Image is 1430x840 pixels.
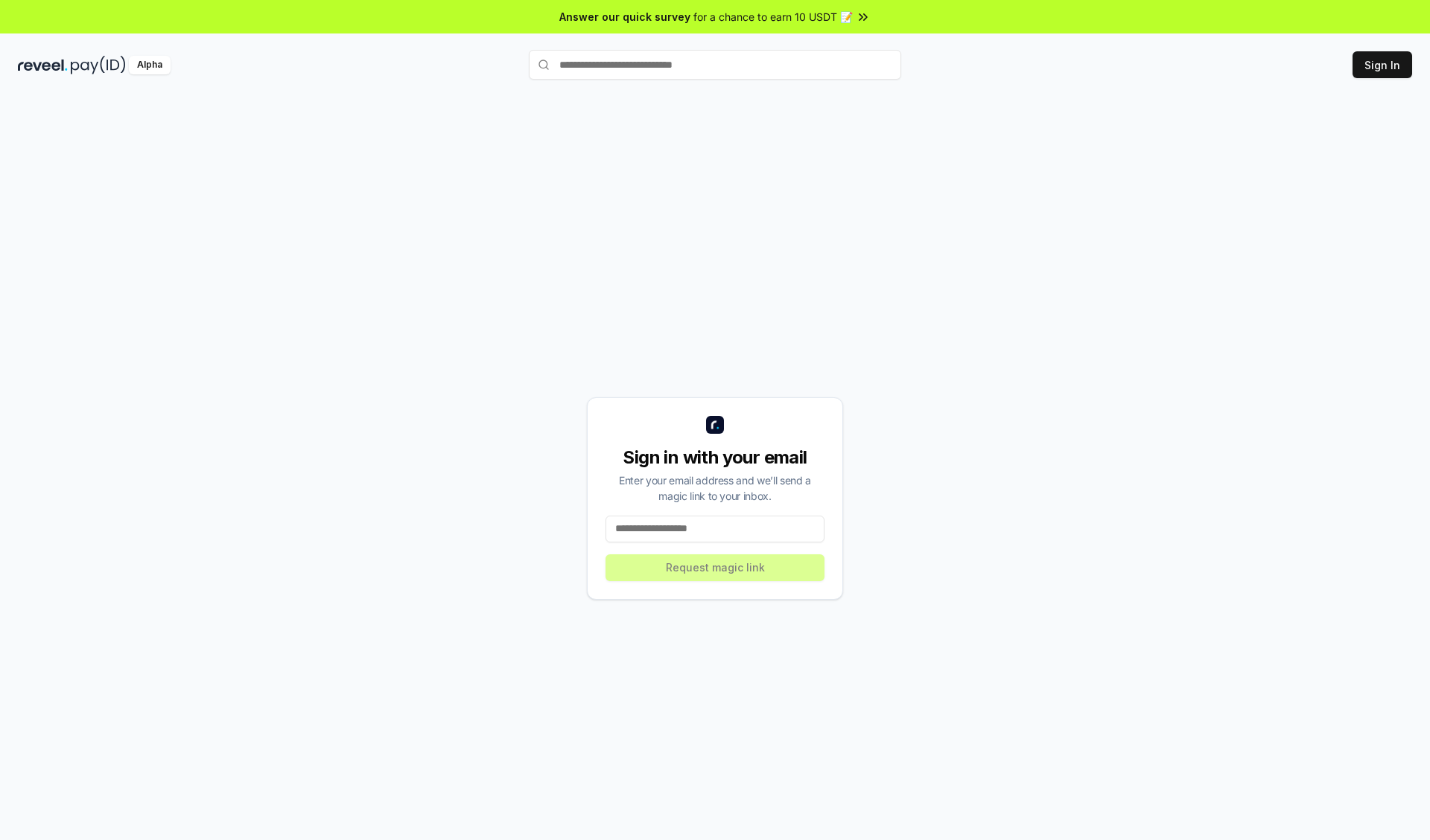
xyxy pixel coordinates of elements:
span: Answer our quick survey [559,9,690,25]
div: Alpha [129,56,171,74]
div: Enter your email address and we’ll send a magic link to your inbox. [606,472,824,504]
img: logo_small [706,416,724,434]
div: Sign in with your email [606,446,824,469]
img: pay_id [71,56,126,74]
span: for a chance to earn 10 USDT 📝 [693,9,853,25]
button: Sign In [1353,51,1412,78]
img: reveel_dark [18,56,68,74]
